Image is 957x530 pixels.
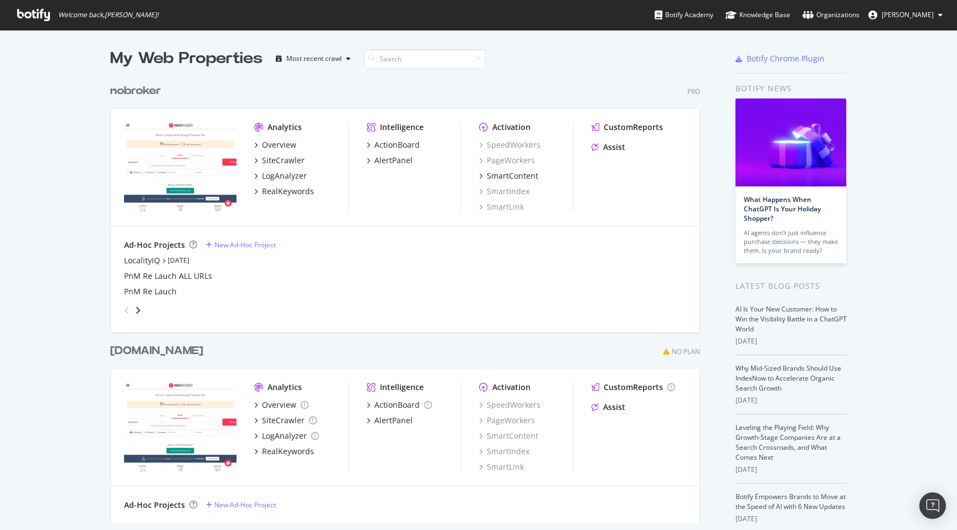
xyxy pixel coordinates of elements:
div: Knowledge Base [726,9,790,20]
a: What Happens When ChatGPT Is Your Holiday Shopper? [744,195,821,223]
a: Botify Empowers Brands to Move at the Speed of AI with 6 New Updates [735,492,846,511]
img: nobrokersecondary.com [124,382,236,471]
a: SmartIndex [479,186,529,197]
a: SiteCrawler [254,415,317,426]
div: Intelligence [380,122,424,133]
div: RealKeywords [262,446,314,457]
div: [DATE] [735,396,847,406]
div: Open Intercom Messenger [919,492,946,519]
a: Assist [591,142,625,153]
div: SmartContent [487,170,538,181]
a: SiteCrawler [254,155,305,166]
div: Analytics [267,122,302,133]
div: Activation [492,382,531,393]
div: Analytics [267,382,302,393]
a: RealKeywords [254,186,314,197]
div: New Ad-Hoc Project [214,500,276,510]
a: LocalityIQ [124,255,160,266]
div: Ad-Hoc Projects [124,240,185,251]
div: CustomReports [604,122,663,133]
div: Organizations [802,9,860,20]
div: Intelligence [380,382,424,393]
div: My Web Properties [110,48,263,70]
a: Overview [254,139,296,150]
div: nobroker [110,83,161,99]
a: [DATE] [168,256,189,265]
a: PageWorkers [479,155,535,166]
a: RealKeywords [254,446,314,457]
a: CustomReports [591,122,663,133]
a: ActionBoard [367,139,420,150]
a: CustomReports [591,382,675,393]
div: Assist [603,402,625,413]
a: SpeedWorkers [479,399,541,411]
a: SmartLink [479,201,524,212]
a: Overview [254,399,308,411]
div: angle-right [134,305,142,316]
a: PageWorkers [479,415,535,426]
button: [PERSON_NAME] [860,6,951,24]
div: LogAnalyzer [262,430,307,441]
a: Leveling the Playing Field: Why Growth-Stage Companies Are at a Search Crossroads, and What Comes... [735,423,841,462]
div: Overview [262,139,296,150]
a: Botify Chrome Plugin [735,53,825,64]
input: Search [364,49,486,69]
div: Assist [603,142,625,153]
a: AlertPanel [367,415,413,426]
a: Assist [591,402,625,413]
a: SmartIndex [479,446,529,457]
div: AI agents don’t just influence purchase decisions — they make them. Is your brand ready? [744,228,838,255]
img: What Happens When ChatGPT Is Your Holiday Shopper? [735,98,846,186]
a: LogAnalyzer [254,170,307,181]
div: Botify Chrome Plugin [747,53,825,64]
div: Botify Academy [655,9,713,20]
div: SiteCrawler [262,415,305,426]
button: Most recent crawl [271,50,355,67]
span: Welcome back, [PERSON_NAME] ! [58,11,158,19]
a: New Ad-Hoc Project [206,500,276,510]
img: nobroker.com [124,122,236,211]
div: AlertPanel [374,155,413,166]
div: No Plan [672,347,700,356]
a: SmartLink [479,461,524,472]
div: [DOMAIN_NAME] [110,343,203,359]
a: AI Is Your New Customer: How to Win the Visibility Battle in a ChatGPT World [735,304,847,334]
a: SmartContent [479,430,538,441]
div: ActionBoard [374,399,420,411]
a: ActionBoard [367,399,432,411]
a: New Ad-Hoc Project [206,240,276,250]
a: PnM Re Lauch ALL URLs [124,271,212,282]
span: Bharat Lohakare [882,10,934,19]
a: SmartContent [479,170,538,181]
a: LogAnalyzer [254,430,319,441]
div: ActionBoard [374,139,420,150]
a: SpeedWorkers [479,139,541,150]
div: Activation [492,122,531,133]
a: nobroker [110,83,166,99]
div: [DATE] [735,336,847,346]
div: Ad-Hoc Projects [124,500,185,511]
div: [DATE] [735,514,847,524]
div: LogAnalyzer [262,170,307,181]
div: grid [110,70,709,523]
div: Pro [687,87,700,96]
div: New Ad-Hoc Project [214,240,276,250]
div: AlertPanel [374,415,413,426]
a: [DOMAIN_NAME] [110,343,208,359]
a: PnM Re Lauch [124,286,177,297]
a: Why Mid-Sized Brands Should Use IndexNow to Accelerate Organic Search Growth [735,363,841,393]
a: AlertPanel [367,155,413,166]
div: RealKeywords [262,186,314,197]
div: SiteCrawler [262,155,305,166]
